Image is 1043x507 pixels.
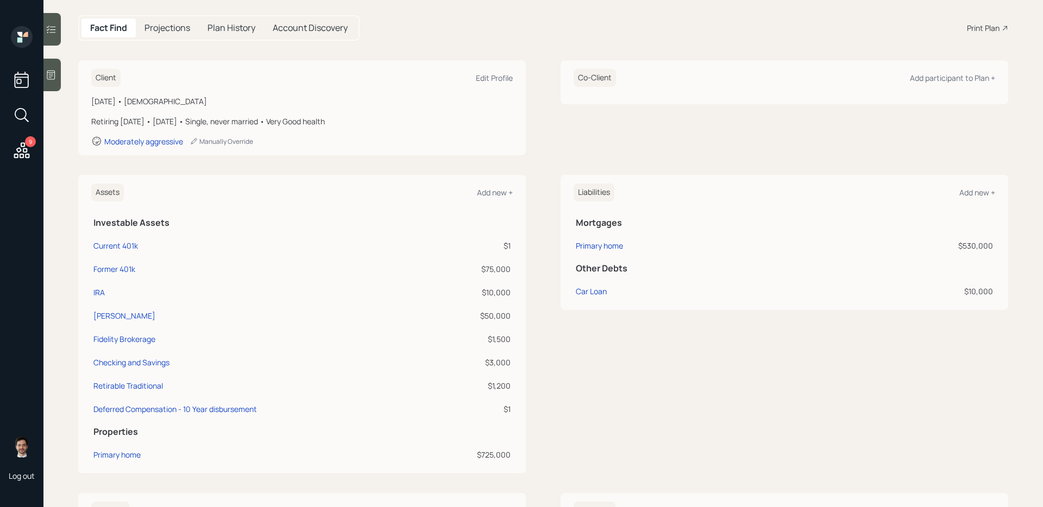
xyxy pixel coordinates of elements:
[93,240,138,251] div: Current 401k
[93,218,511,228] h5: Investable Assets
[437,449,511,460] div: $725,000
[574,183,614,201] h6: Liabilities
[437,310,511,321] div: $50,000
[576,240,623,251] div: Primary home
[25,136,36,147] div: 9
[437,380,511,391] div: $1,200
[273,23,348,33] h5: Account Discovery
[574,69,616,87] h6: Co-Client
[959,187,995,198] div: Add new +
[437,403,511,415] div: $1
[576,218,993,228] h5: Mortgages
[91,116,513,127] div: Retiring [DATE] • [DATE] • Single, never married • Very Good health
[437,240,511,251] div: $1
[93,310,155,321] div: [PERSON_NAME]
[144,23,190,33] h5: Projections
[91,96,513,107] div: [DATE] • [DEMOGRAPHIC_DATA]
[576,286,607,297] div: Car Loan
[9,471,35,481] div: Log out
[91,183,124,201] h6: Assets
[93,449,141,460] div: Primary home
[437,263,511,275] div: $75,000
[477,187,513,198] div: Add new +
[93,333,155,345] div: Fidelity Brokerage
[90,23,127,33] h5: Fact Find
[93,380,163,391] div: Retirable Traditional
[190,137,253,146] div: Manually Override
[815,240,993,251] div: $530,000
[11,436,33,458] img: jonah-coleman-headshot.png
[437,357,511,368] div: $3,000
[104,136,183,147] div: Moderately aggressive
[967,22,1000,34] div: Print Plan
[437,287,511,298] div: $10,000
[93,287,105,298] div: IRA
[93,403,257,415] div: Deferred Compensation - 10 Year disbursement
[576,263,993,274] h5: Other Debts
[208,23,255,33] h5: Plan History
[93,357,169,368] div: Checking and Savings
[815,286,993,297] div: $10,000
[476,73,513,83] div: Edit Profile
[91,69,121,87] h6: Client
[910,73,995,83] div: Add participant to Plan +
[93,263,135,275] div: Former 401k
[437,333,511,345] div: $1,500
[93,427,511,437] h5: Properties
